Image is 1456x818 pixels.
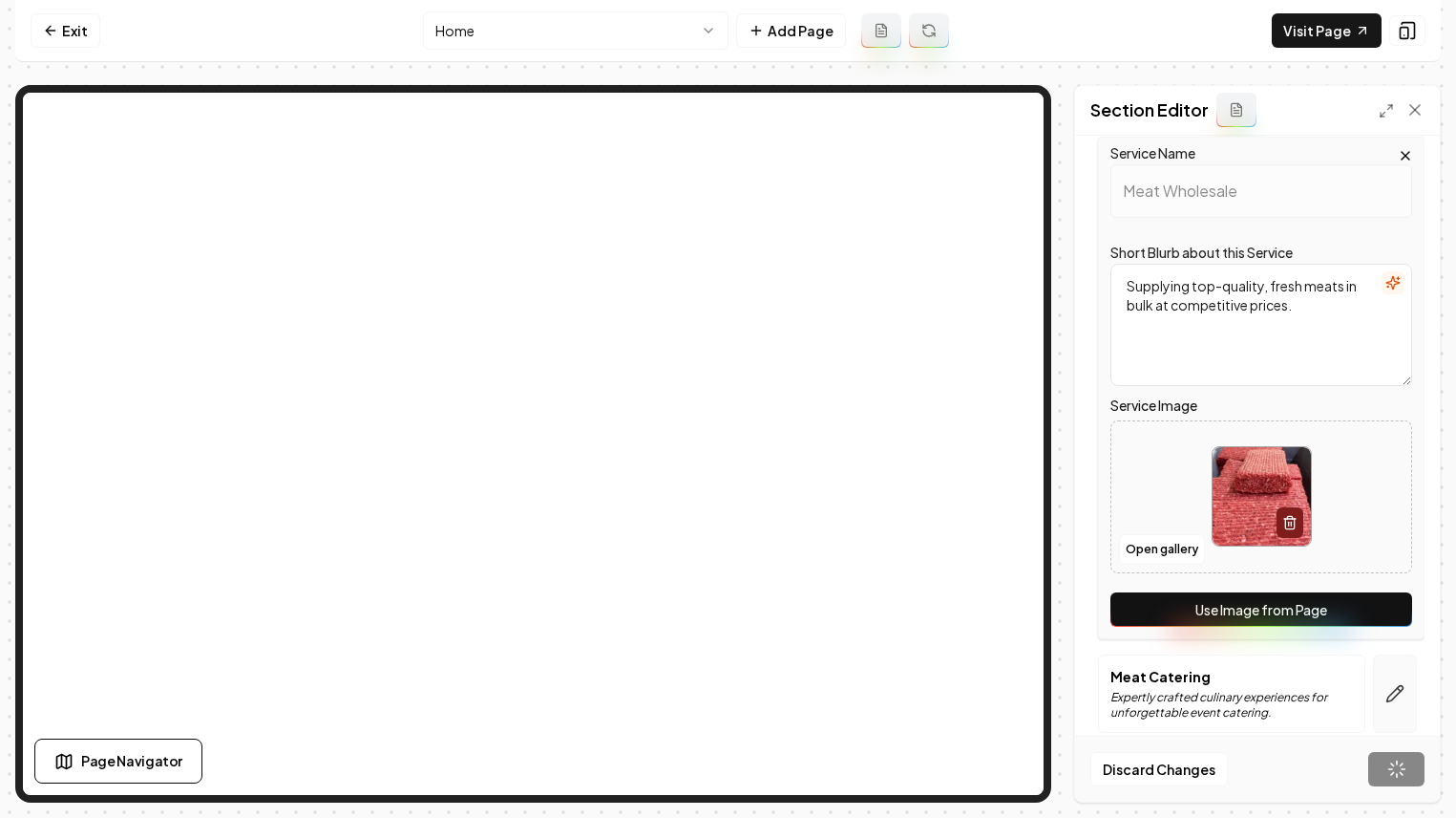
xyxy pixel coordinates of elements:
[736,13,846,48] button: Add Page
[1110,144,1195,161] label: Service Name
[1110,592,1412,627] button: Use Image from Page
[1110,667,1353,686] p: Meat Catering
[909,13,949,48] button: Regenerate page
[31,13,100,48] a: Exit
[1110,244,1293,261] label: Short Blurb about this Service
[861,13,901,48] button: Add admin page prompt
[1216,93,1256,127] button: Add admin section prompt
[1272,13,1382,48] a: Visit Page
[1119,534,1205,565] button: Open gallery
[1110,394,1412,417] label: Service Image
[1090,97,1209,123] h2: Section Editor
[1090,752,1228,786] button: Discard Changes
[1110,164,1412,218] input: Service Name
[34,739,202,784] button: Page Navigator
[1213,447,1311,546] img: image
[81,751,182,771] span: Page Navigator
[1110,690,1353,721] p: Expertly crafted culinary experiences for unforgettable event catering.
